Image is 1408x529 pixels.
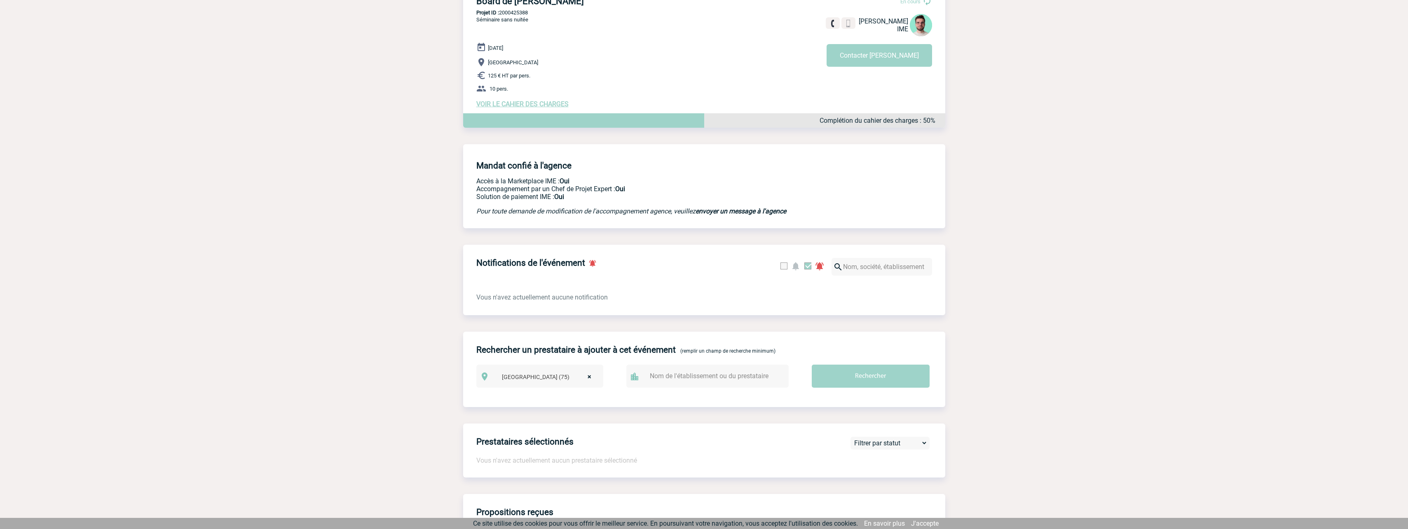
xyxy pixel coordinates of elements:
input: Nom de l'établissement ou du prestataire [648,370,775,382]
button: Contacter [PERSON_NAME] [827,44,932,67]
span: 10 pers. [490,86,508,92]
span: [DATE] [488,45,503,51]
img: portable.png [845,20,852,27]
h4: Prestataires sélectionnés [476,437,574,447]
b: Projet ID : [476,9,499,16]
span: [PERSON_NAME] [859,17,908,25]
span: IME [897,25,908,33]
p: Conformité aux process achat client, Prise en charge de la facturation, Mutualisation de plusieur... [476,193,818,201]
span: Ce site utilise des cookies pour vous offrir le meilleur service. En poursuivant votre navigation... [473,520,858,527]
img: 121547-2.png [910,14,932,36]
p: 2000425388 [463,9,945,16]
span: [GEOGRAPHIC_DATA] [488,59,538,66]
span: (remplir un champ de recherche minimum) [680,348,775,354]
p: Vous n'avez actuellement aucun prestataire sélectionné [476,456,945,464]
h4: Notifications de l'événement [476,258,585,268]
b: Oui [554,193,564,201]
h4: Mandat confié à l'agence [476,161,572,171]
h4: Propositions reçues [476,507,553,517]
span: Paris (75) [499,371,600,383]
h4: Rechercher un prestataire à ajouter à cet événement [476,345,676,355]
a: VOIR LE CAHIER DES CHARGES [476,100,569,108]
p: Accès à la Marketplace IME : [476,177,818,185]
p: Prestation payante [476,185,818,193]
a: En savoir plus [864,520,905,527]
span: Vous n'avez actuellement aucune notification [476,293,608,301]
span: 125 € HT par pers. [488,73,530,79]
a: J'accepte [911,520,939,527]
span: Séminaire sans nuitée [476,16,528,23]
b: Oui [615,185,625,193]
em: Pour toute demande de modification de l'accompagnement agence, veuillez [476,207,786,215]
span: × [588,371,591,383]
b: Oui [560,177,569,185]
img: fixe.png [829,20,836,27]
a: envoyer un message à l'agence [696,207,786,215]
input: Rechercher [812,365,930,388]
